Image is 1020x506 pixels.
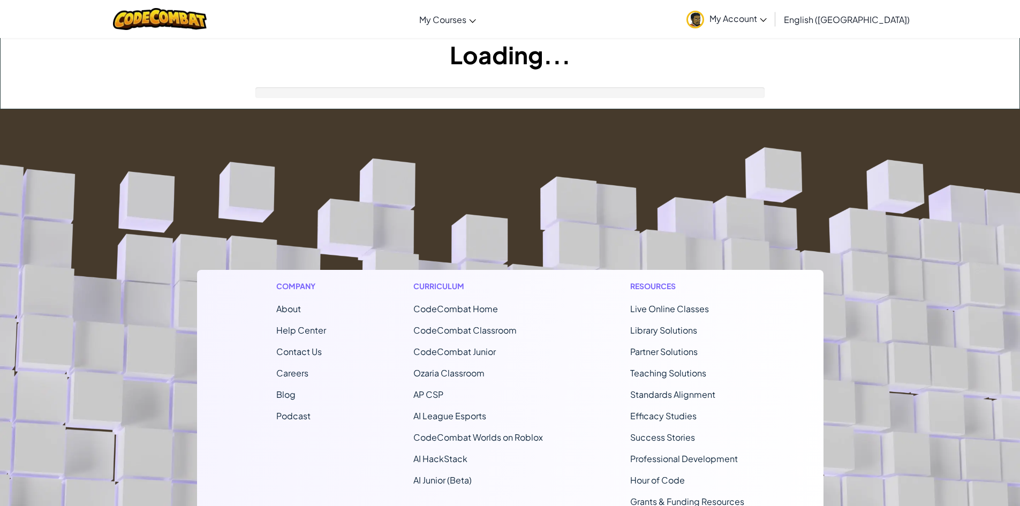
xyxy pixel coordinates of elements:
h1: Curriculum [413,281,543,292]
a: Partner Solutions [630,346,698,357]
span: English ([GEOGRAPHIC_DATA]) [784,14,910,25]
a: Professional Development [630,453,738,464]
a: Ozaria Classroom [413,367,485,379]
a: About [276,303,301,314]
a: Hour of Code [630,474,685,486]
a: AP CSP [413,389,443,400]
a: Help Center [276,324,326,336]
a: My Account [681,2,772,36]
a: Efficacy Studies [630,410,697,421]
span: CodeCombat Home [413,303,498,314]
span: Contact Us [276,346,322,357]
a: Teaching Solutions [630,367,706,379]
img: CodeCombat logo [113,8,207,30]
a: CodeCombat Worlds on Roblox [413,432,543,443]
a: Success Stories [630,432,695,443]
a: AI League Esports [413,410,486,421]
a: English ([GEOGRAPHIC_DATA]) [779,5,915,34]
a: Live Online Classes [630,303,709,314]
a: AI HackStack [413,453,467,464]
img: avatar [686,11,704,28]
a: My Courses [414,5,481,34]
h1: Company [276,281,326,292]
a: AI Junior (Beta) [413,474,472,486]
a: Careers [276,367,308,379]
a: Podcast [276,410,311,421]
a: Library Solutions [630,324,697,336]
a: CodeCombat Classroom [413,324,517,336]
span: My Courses [419,14,466,25]
a: CodeCombat Junior [413,346,496,357]
a: Blog [276,389,296,400]
a: Standards Alignment [630,389,715,400]
h1: Loading... [1,38,1019,71]
span: My Account [709,13,767,24]
h1: Resources [630,281,744,292]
